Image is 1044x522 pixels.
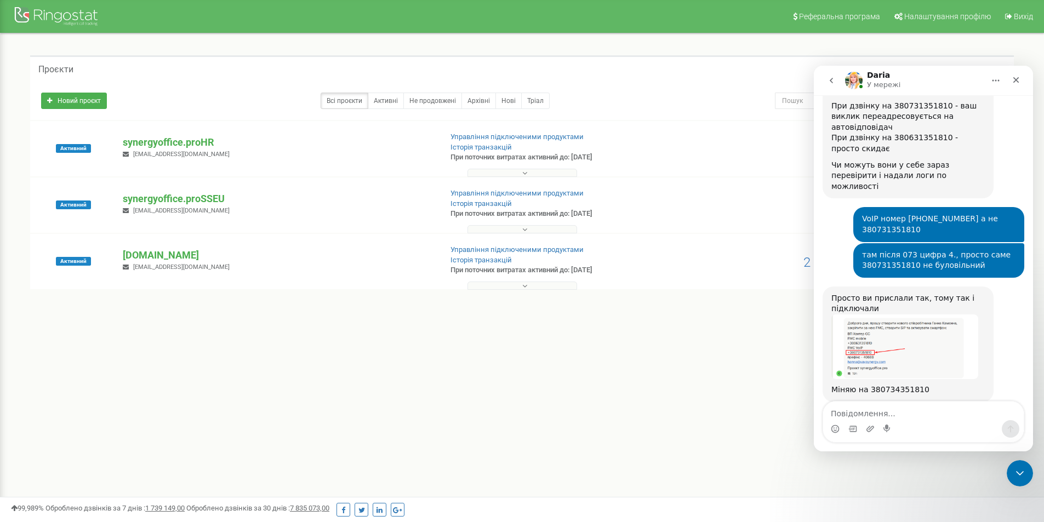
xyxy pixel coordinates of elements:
[9,141,210,177] div: Сергій каже…
[450,209,678,219] p: При поточних витратах активний до: [DATE]
[9,221,210,345] div: Daria каже…
[45,504,185,512] span: Оброблено дзвінків за 7 днів :
[450,143,512,151] a: Історія транзакцій
[123,135,432,150] p: synergyoffice.proHR
[186,504,329,512] span: Оброблено дзвінків за 30 днів :
[133,151,230,158] span: [EMAIL_ADDRESS][DOMAIN_NAME]
[290,504,329,512] u: 7 835 073,00
[521,93,550,109] a: Тріал
[56,200,91,209] span: Активний
[368,93,404,109] a: Активні
[123,248,432,262] p: [DOMAIN_NAME]
[17,359,26,368] button: Вибір емодзі
[145,504,185,512] u: 1 739 149,00
[56,144,91,153] span: Активний
[39,177,210,212] div: там після 073 цифра 4., просто саме 380731351810 не буловільний
[9,177,210,221] div: Сергій каже…
[450,199,512,208] a: Історія транзакцій
[450,133,584,141] a: Управління підключеними продуктами
[18,67,171,88] div: При дзвінку на 380631351810 - просто скидає
[56,257,91,266] span: Активний
[403,93,462,109] a: Не продовжені
[803,255,881,270] span: 2 058,62 USD
[495,93,522,109] a: Нові
[1007,460,1033,486] iframe: Intercom live chat
[904,12,991,21] span: Налаштування профілю
[123,192,432,206] p: synergyoffice.proSSEU
[41,93,107,109] a: Новий проєкт
[461,93,496,109] a: Архівні
[18,35,171,67] div: При дзвінку на 380731351810 - ваш виклик переадресовується на автовідповідач
[133,207,230,214] span: [EMAIL_ADDRESS][DOMAIN_NAME]
[450,265,678,276] p: При поточних витратах активний до: [DATE]
[814,66,1033,451] iframe: Intercom live chat
[799,12,880,21] span: Реферальна програма
[18,94,171,127] div: Чи можуть вони у себе зараз перевірити і надали логи по можливості
[18,227,171,249] div: Просто ви прислали так, тому так і підключали
[1014,12,1033,21] span: Вихід
[11,504,44,512] span: 99,989%
[48,148,202,169] div: VoIP номер [PHONE_NUMBER] а не 380731351810
[450,152,678,163] p: При поточних витратах активний до: [DATE]
[38,65,73,74] h5: Проєкти
[450,245,584,254] a: Управління підключеними продуктами
[39,141,210,176] div: VoIP номер [PHONE_NUMBER] а не 380731351810
[35,359,43,368] button: вибір GIF-файлів
[133,263,230,271] span: [EMAIL_ADDRESS][DOMAIN_NAME]
[9,221,180,336] div: Просто ви прислали так, тому так і підключалиМіняю на 380734351810
[18,319,171,330] div: Міняю на 380734351810
[321,93,368,109] a: Всі проєкти
[450,256,512,264] a: Історія транзакцій
[48,184,202,205] div: там після 073 цифра 4., просто саме 380731351810 не буловільний
[775,93,954,109] input: Пошук
[9,336,210,354] textarea: Повідомлення...
[188,354,206,372] button: Надіслати повідомлення…
[52,359,61,368] button: Завантажити вкладений файл
[450,189,584,197] a: Управління підключеними продуктами
[70,359,78,368] button: Start recording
